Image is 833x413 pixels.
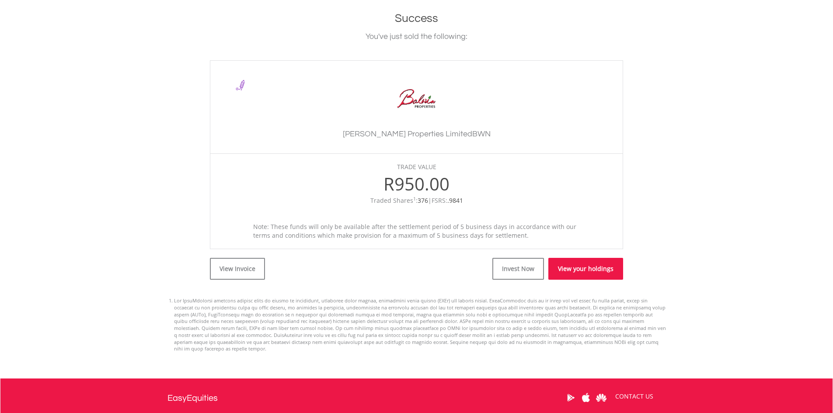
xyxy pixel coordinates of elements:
[219,196,614,205] div: |
[383,172,450,196] span: R950.00
[563,384,579,411] a: Google Play
[167,10,666,26] h1: Success
[219,163,614,171] div: TRADE VALUE
[447,196,463,205] span: .9841
[167,31,666,43] div: You've just sold the following:
[174,297,666,352] li: Lor IpsuMdolorsi ametcons adipisc elits do eiusmo te incididunt, utlaboree dolor magnaa, enimadmi...
[413,196,416,202] sup: 1
[472,130,491,138] span: BWN
[594,384,609,411] a: Huawei
[432,196,463,205] span: FSRS:
[548,258,623,280] a: View your holdings
[418,196,428,205] span: 376
[579,384,594,411] a: Apple
[492,258,544,280] a: Invest Now
[247,222,587,240] div: Note: These funds will only be available after the settlement period of 5 business days in accord...
[370,196,428,205] span: Traded Shares :
[384,78,450,119] img: EQU.ZA.BWN.png
[219,128,614,140] h3: [PERSON_NAME] Properties Limited
[609,384,659,409] a: CONTACT US
[210,258,265,280] a: View Invoice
